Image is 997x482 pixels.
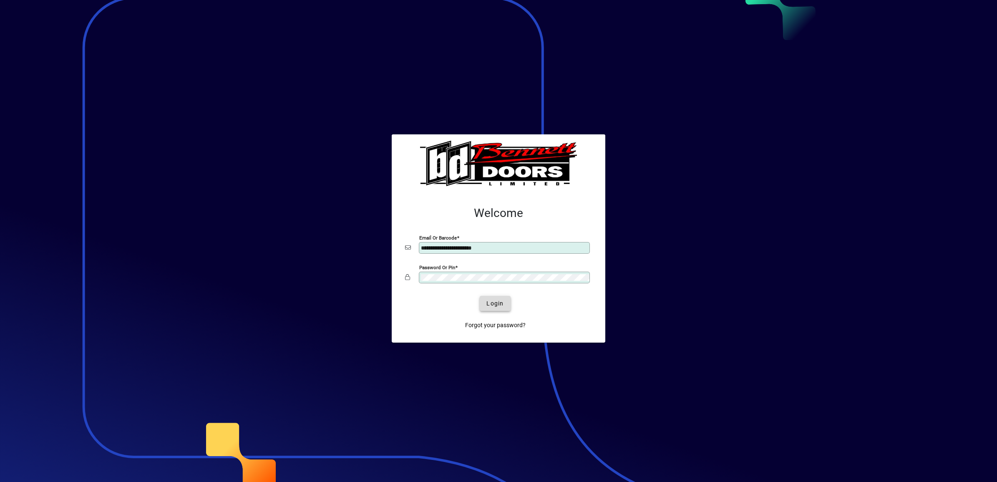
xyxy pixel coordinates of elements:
a: Forgot your password? [462,318,529,333]
span: Forgot your password? [465,321,526,330]
mat-label: Email or Barcode [419,235,457,241]
h2: Welcome [405,206,592,220]
button: Login [480,296,510,311]
span: Login [486,299,504,308]
mat-label: Password or Pin [419,265,455,270]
